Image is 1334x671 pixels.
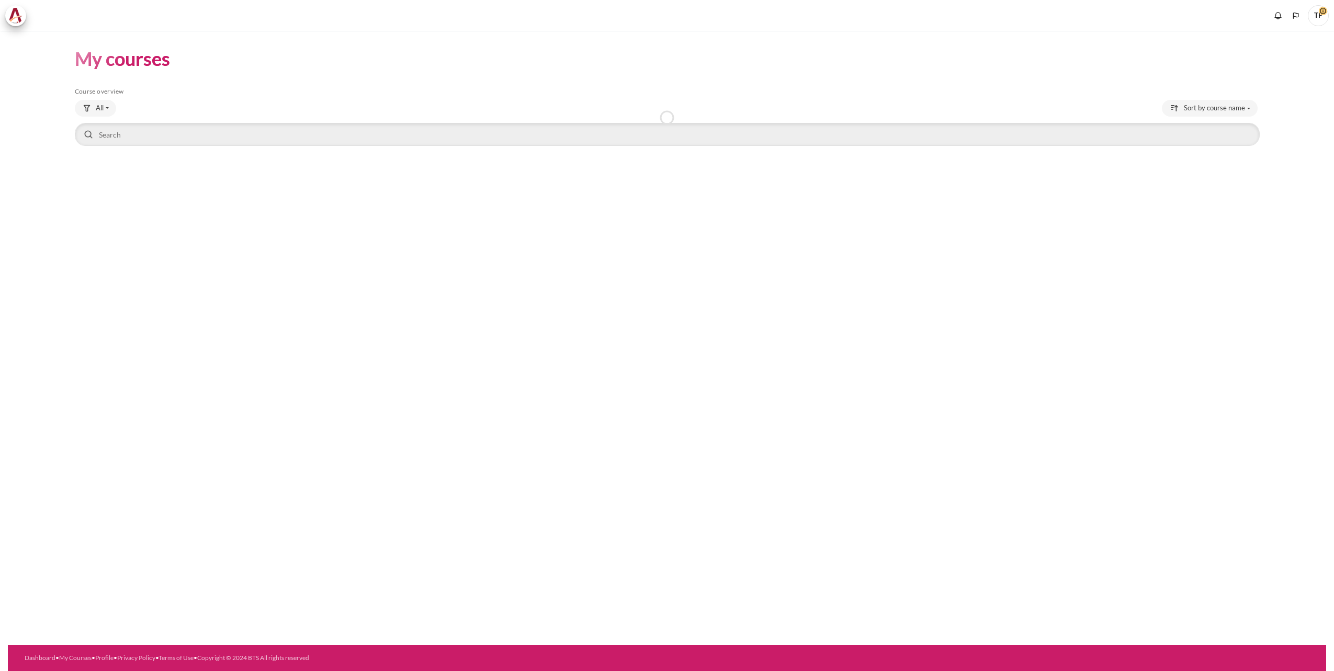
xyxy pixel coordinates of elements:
a: Profile [95,654,114,662]
button: Sorting drop-down menu [1162,100,1258,117]
div: • • • • • [25,653,753,663]
a: My Courses [59,654,92,662]
a: Terms of Use [159,654,194,662]
a: User menu [1308,5,1329,26]
a: Copyright © 2024 BTS All rights reserved [197,654,309,662]
section: Content [8,31,1326,164]
h5: Course overview [75,87,1260,96]
span: Sort by course name [1184,103,1245,113]
span: All [96,103,104,113]
div: Course overview controls [75,100,1260,148]
div: Show notification window with no new notifications [1270,8,1286,24]
input: Search [75,123,1260,146]
a: Dashboard [25,654,55,662]
a: Privacy Policy [117,654,155,662]
a: Architeck Architeck [5,5,31,26]
button: Languages [1288,8,1304,24]
h1: My courses [75,47,170,71]
button: Grouping drop-down menu [75,100,116,117]
img: Architeck [8,8,23,24]
span: TP [1308,5,1329,26]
